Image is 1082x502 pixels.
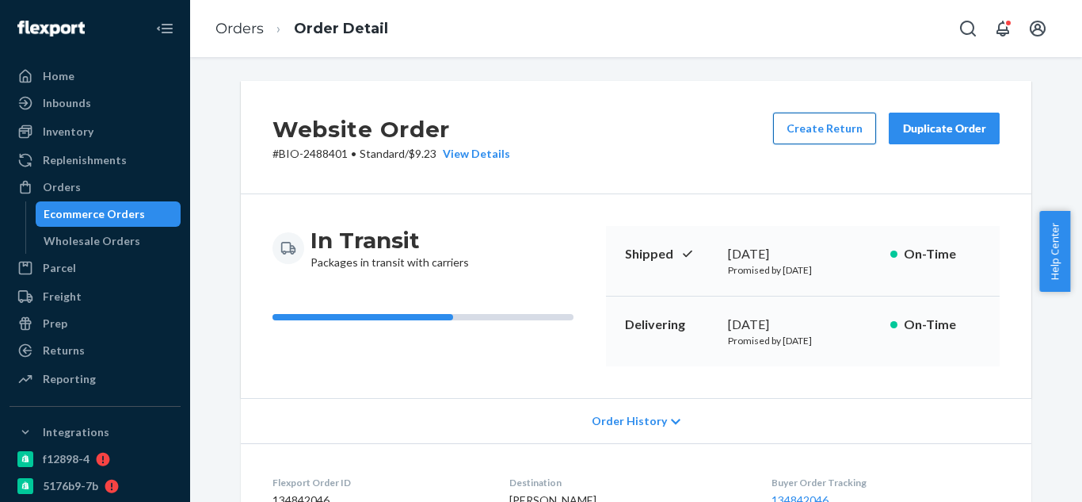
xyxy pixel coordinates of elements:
h2: Website Order [272,113,510,146]
img: Flexport logo [17,21,85,36]
div: Home [43,68,74,84]
a: Orders [10,174,181,200]
a: Inbounds [10,90,181,116]
dt: Flexport Order ID [272,476,484,489]
h3: In Transit [311,226,469,255]
button: Integrations [10,420,181,445]
a: Inventory [10,119,181,144]
button: Open Search Box [952,13,984,44]
a: Parcel [10,255,181,281]
button: Create Return [773,113,876,144]
button: Open account menu [1022,13,1053,44]
div: Ecommerce Orders [44,206,145,222]
a: f12898-4 [10,446,181,472]
span: • [351,147,356,160]
div: Integrations [43,424,109,440]
p: Promised by [DATE] [728,334,878,347]
div: 5176b9-7b [43,478,98,494]
p: Shipped [625,245,715,263]
div: Duplicate Order [902,121,986,136]
button: Close Navigation [149,13,181,44]
a: Prep [10,311,181,336]
a: Ecommerce Orders [36,201,181,227]
a: Replenishments [10,148,181,173]
a: Order Detail [294,20,388,37]
div: Replenishments [43,152,127,168]
div: Wholesale Orders [44,233,140,249]
dt: Destination [509,476,745,489]
p: On-Time [904,245,981,263]
button: Duplicate Order [889,113,1000,144]
button: View Details [436,146,510,162]
p: On-Time [904,316,981,334]
dt: Buyer Order Tracking [771,476,1000,489]
div: Inventory [43,124,93,140]
div: Freight [43,289,82,305]
a: Reporting [10,366,181,392]
button: Open notifications [987,13,1019,44]
a: Home [10,63,181,89]
p: # BIO-2488401 / $9.23 [272,146,510,162]
div: f12898-4 [43,451,90,467]
div: Returns [43,343,85,358]
div: Reporting [43,371,96,387]
div: Inbounds [43,95,91,111]
a: Wholesale Orders [36,228,181,254]
div: Orders [43,179,81,195]
button: Help Center [1039,211,1070,292]
div: Packages in transit with carriers [311,226,469,270]
a: Returns [10,338,181,363]
div: Prep [43,316,67,331]
div: [DATE] [728,245,878,263]
span: Standard [360,147,405,160]
a: 5176b9-7b [10,473,181,499]
div: Parcel [43,260,76,276]
a: Orders [215,20,264,37]
p: Delivering [625,316,715,334]
ol: breadcrumbs [203,6,401,52]
span: Order History [592,413,667,429]
div: [DATE] [728,316,878,334]
a: Freight [10,284,181,309]
p: Promised by [DATE] [728,263,878,277]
